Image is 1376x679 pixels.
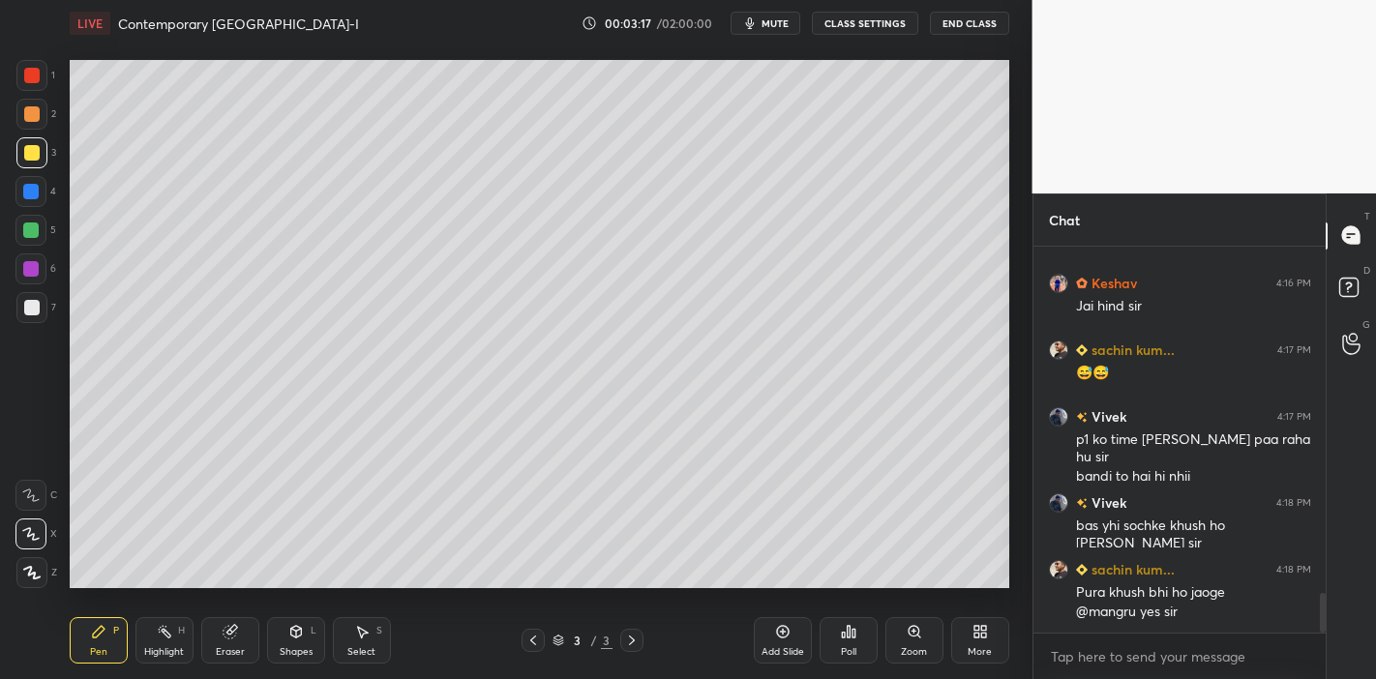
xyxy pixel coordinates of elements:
[15,215,56,246] div: 5
[347,647,375,657] div: Select
[1088,406,1126,427] h6: Vivek
[16,137,56,168] div: 3
[1076,603,1311,622] div: @mangru yes sir
[1088,492,1126,513] h6: Vivek
[841,647,856,657] div: Poll
[1076,517,1311,553] div: bas yhi sochke khush ho [PERSON_NAME] sir
[113,626,119,635] div: P
[1033,194,1095,246] p: Chat
[1088,339,1175,360] h6: sachin kum...
[1076,364,1311,383] div: 😅😅
[1363,263,1370,278] p: D
[15,480,57,511] div: C
[144,647,184,657] div: Highlight
[16,557,57,588] div: Z
[1049,492,1068,512] img: f14799ba121545a4a5ddc01bbb4c9789.jpg
[1076,230,1311,250] div: Jai hind sir
[16,99,56,130] div: 2
[1276,496,1311,508] div: 4:18 PM
[1364,209,1370,223] p: T
[376,626,382,635] div: S
[1049,273,1068,292] img: b3084735bb4140a6ad2966353a4f00b2.jpg
[1276,277,1311,288] div: 4:16 PM
[15,176,56,207] div: 4
[812,12,918,35] button: CLASS SETTINGS
[178,626,185,635] div: H
[118,15,359,33] h4: Contemporary [GEOGRAPHIC_DATA]-I
[930,12,1009,35] button: End Class
[1076,344,1088,356] img: Learner_Badge_beginner_1_8b307cf2a0.svg
[311,626,316,635] div: L
[1362,317,1370,332] p: G
[1076,430,1311,467] div: p1 ko time [PERSON_NAME] paa raha hu sir
[16,60,55,91] div: 1
[1088,559,1175,579] h6: sachin kum...
[1277,343,1311,355] div: 4:17 PM
[1049,406,1068,426] img: f14799ba121545a4a5ddc01bbb4c9789.jpg
[762,647,804,657] div: Add Slide
[601,632,613,649] div: 3
[1076,467,1311,487] div: bandi to hai hi nhii
[15,253,56,284] div: 6
[968,647,992,657] div: More
[901,647,927,657] div: Zoom
[568,635,587,646] div: 3
[1088,273,1137,293] h6: Keshav
[1076,278,1088,289] img: Learner_Badge_hustler_a18805edde.svg
[1076,564,1088,576] img: Learner_Badge_beginner_1_8b307cf2a0.svg
[1076,498,1088,509] img: no-rating-badge.077c3623.svg
[16,292,56,323] div: 7
[1033,247,1327,634] div: grid
[1049,559,1068,578] img: aa4afc4cda4c46b782767ec53d0ea348.jpg
[1076,412,1088,423] img: no-rating-badge.077c3623.svg
[1049,339,1068,359] img: aa4afc4cda4c46b782767ec53d0ea348.jpg
[591,635,597,646] div: /
[90,647,107,657] div: Pen
[762,16,789,30] span: mute
[1076,583,1311,603] div: Pura khush bhi ho jaoge
[70,12,110,35] div: LIVE
[1276,563,1311,575] div: 4:18 PM
[15,518,57,549] div: X
[1076,297,1311,316] div: Jai hind sir
[216,647,245,657] div: Eraser
[1277,410,1311,422] div: 4:17 PM
[280,647,313,657] div: Shapes
[731,12,800,35] button: mute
